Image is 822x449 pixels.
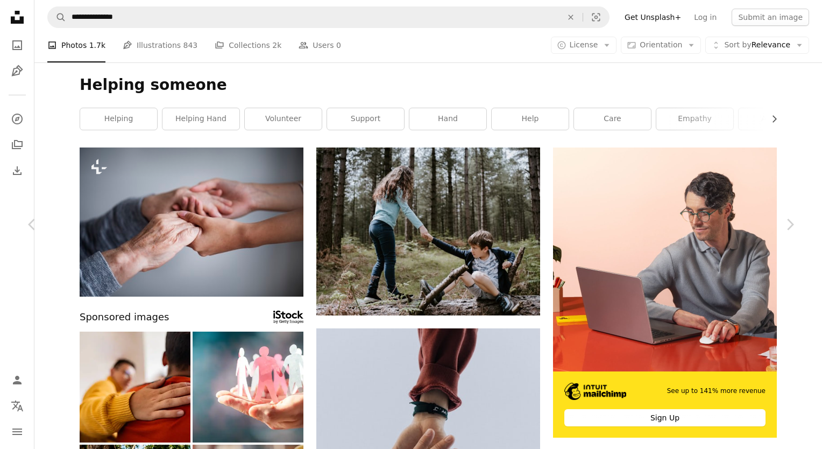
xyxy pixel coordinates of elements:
[6,395,28,417] button: Language
[618,9,688,26] a: Get Unsplash+
[316,226,540,236] a: boy and girl playing on three tree log
[245,108,322,130] a: volunteer
[6,160,28,181] a: Download History
[551,37,617,54] button: License
[123,28,197,62] a: Illustrations 843
[47,6,610,28] form: Find visuals sitewide
[688,9,723,26] a: Log in
[162,108,239,130] a: helping hand
[574,108,651,130] a: care
[183,39,198,51] span: 843
[757,173,822,276] a: Next
[570,40,598,49] span: License
[705,37,809,54] button: Sort byRelevance
[6,134,28,156] a: Collections
[80,217,303,227] a: Closeup of a support hands
[336,39,341,51] span: 0
[564,383,626,400] img: file-1690386555781-336d1949dad1image
[80,310,169,325] span: Sponsored images
[80,108,157,130] a: helping
[327,108,404,130] a: support
[6,108,28,130] a: Explore
[559,7,583,27] button: Clear
[621,37,701,54] button: Orientation
[193,332,303,443] img: Paper chain friends, teamwork, diversity, family or community, hand holding and protecting
[6,369,28,391] a: Log in / Sign up
[6,60,28,82] a: Illustrations
[732,9,809,26] button: Submit an image
[48,7,66,27] button: Search Unsplash
[316,148,540,315] img: boy and girl playing on three tree log
[724,40,790,51] span: Relevance
[553,148,777,371] img: file-1722962848292-892f2e7827caimage
[656,108,733,130] a: empathy
[553,148,777,438] a: See up to 141% more revenueSign Up
[409,108,486,130] a: hand
[739,108,816,130] a: altruism
[80,148,303,297] img: Closeup of a support hands
[272,39,281,51] span: 2k
[764,108,777,130] button: scroll list to the right
[299,28,341,62] a: Users 0
[80,332,190,443] img: Close-up of psychologist with hand on patient's shoulder
[215,28,281,62] a: Collections 2k
[492,108,569,130] a: help
[640,40,682,49] span: Orientation
[724,40,751,49] span: Sort by
[6,34,28,56] a: Photos
[583,7,609,27] button: Visual search
[6,421,28,443] button: Menu
[80,75,777,95] h1: Helping someone
[564,409,766,426] div: Sign Up
[667,387,766,396] span: See up to 141% more revenue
